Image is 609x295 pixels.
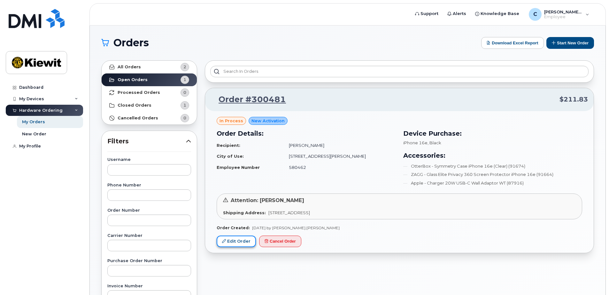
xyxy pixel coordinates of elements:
strong: Processed Orders [118,90,160,95]
button: Download Excel Report [481,37,544,49]
li: OtterBox - Symmetry Case iPhone 16e (Clear) (91674) [403,163,582,169]
span: Orders [113,38,149,48]
span: iPhone 16e [403,140,428,145]
span: [DATE] by [PERSON_NAME].[PERSON_NAME] [252,225,340,230]
span: 2 [183,64,186,70]
a: All Orders2 [102,61,197,73]
span: New Activation [251,118,285,124]
a: Cancelled Orders0 [102,112,197,125]
strong: Recipient: [217,143,240,148]
button: Cancel Order [259,236,301,247]
span: 1 [183,77,186,83]
strong: Cancelled Orders [118,116,158,121]
button: Start New Order [546,37,594,49]
label: Order Number [107,208,191,213]
td: 580462 [283,162,396,173]
h3: Order Details: [217,129,396,138]
span: 1 [183,102,186,108]
strong: Shipping Address: [223,210,266,215]
h3: Accessories: [403,151,582,160]
input: Search in orders [210,66,589,77]
span: Filters [107,137,186,146]
a: Processed Orders0 [102,86,197,99]
li: ZAGG - Glass Elite Privacy 360 Screen Protector iPhone 16e (91664) [403,171,582,178]
strong: Order Created: [217,225,250,230]
strong: City of Use: [217,154,244,159]
td: [PERSON_NAME] [283,140,396,151]
strong: All Orders [118,64,141,70]
span: 0 [183,115,186,121]
a: Order #300481 [211,94,286,105]
span: [STREET_ADDRESS] [268,210,310,215]
span: 0 [183,89,186,95]
td: [STREET_ADDRESS][PERSON_NAME] [283,151,396,162]
span: Attention: [PERSON_NAME] [231,197,304,203]
span: $211.83 [559,95,588,104]
li: Apple - Charger 20W USB-C Wall Adaptor WT (87916) [403,180,582,186]
label: Phone Number [107,183,191,187]
label: Invoice Number [107,284,191,288]
strong: Employee Number [217,165,260,170]
strong: Closed Orders [118,103,151,108]
a: Edit Order [217,236,256,247]
label: Carrier Number [107,234,191,238]
a: Closed Orders1 [102,99,197,112]
label: Username [107,158,191,162]
iframe: Messenger Launcher [581,267,604,290]
strong: Open Orders [118,77,148,82]
span: , Black [428,140,441,145]
label: Purchase Order Number [107,259,191,263]
h3: Device Purchase: [403,129,582,138]
a: Open Orders1 [102,73,197,86]
span: in process [220,118,243,124]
